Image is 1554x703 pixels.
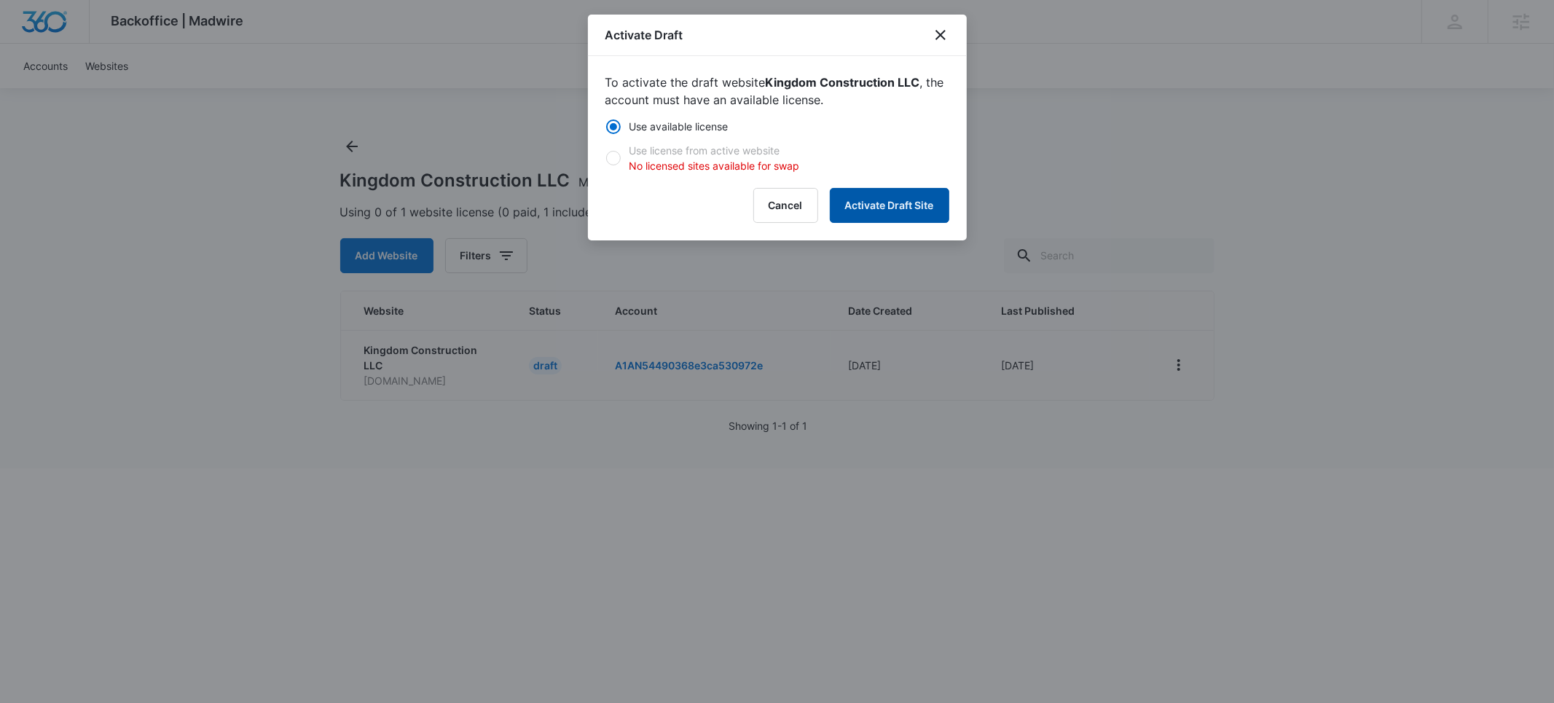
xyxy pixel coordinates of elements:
span: No licensed sites available for swap [629,160,800,172]
button: Activate Draft Site [830,188,949,223]
div: Use available license [629,119,729,134]
div: Use license from active website [629,143,800,173]
strong: Kingdom Construction LLC [766,75,920,90]
h1: Activate Draft [605,26,683,44]
p: To activate the draft website , the account must have an available license. [605,74,949,109]
button: close [932,26,949,44]
button: Cancel [753,188,818,223]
